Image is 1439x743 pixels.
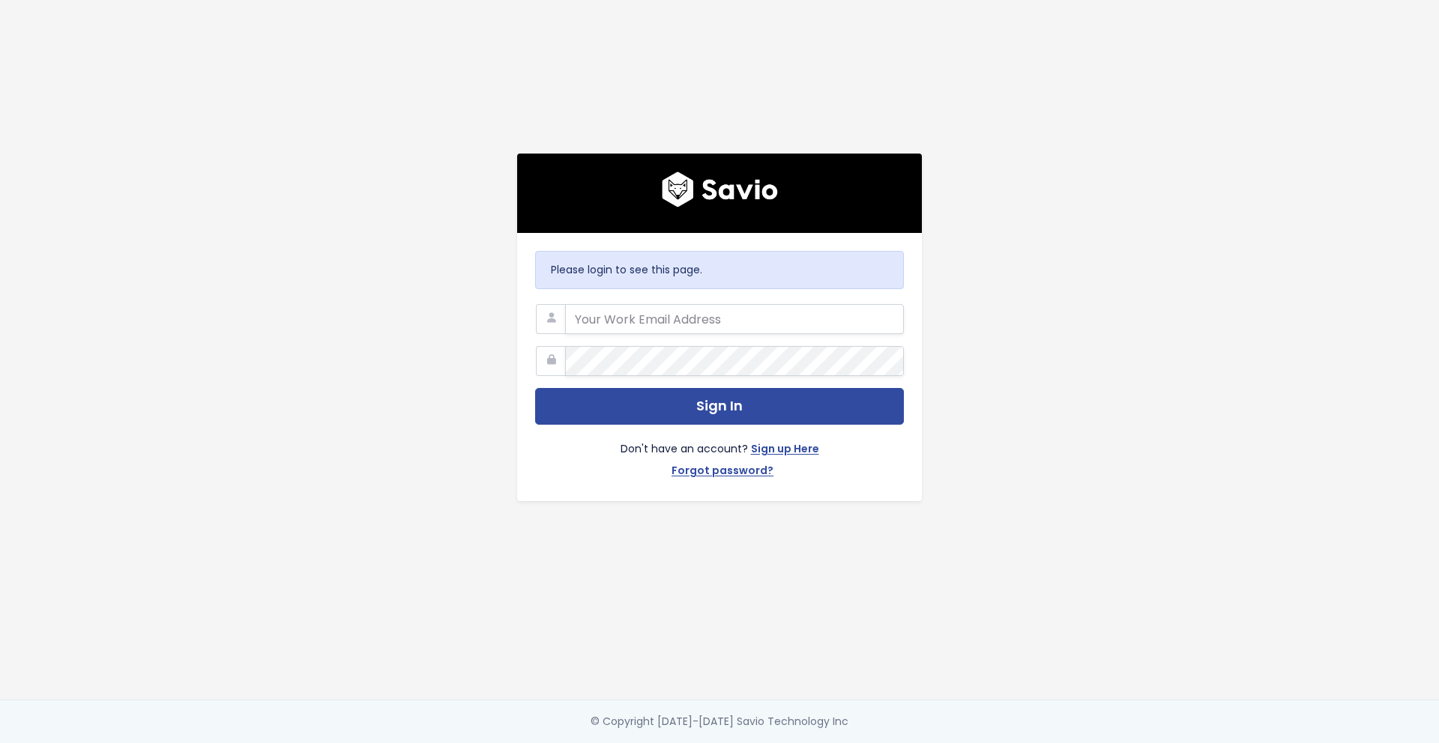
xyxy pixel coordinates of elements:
a: Forgot password? [672,461,773,483]
input: Your Work Email Address [565,304,904,334]
p: Please login to see this page. [551,261,888,279]
div: © Copyright [DATE]-[DATE] Savio Technology Inc [591,712,848,731]
div: Don't have an account? [535,425,904,483]
img: logo600x187.a314fd40982d.png [662,172,778,207]
a: Sign up Here [751,440,819,461]
button: Sign In [535,388,904,425]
